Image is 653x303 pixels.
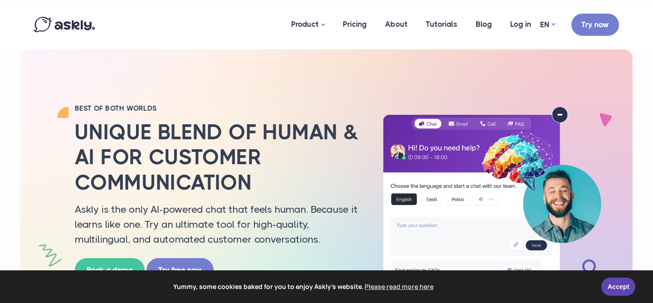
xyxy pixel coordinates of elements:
a: learn more about cookies [364,280,435,293]
a: EN [540,18,555,31]
a: Book a demo [75,258,145,282]
h2: Unique blend of human & AI for customer communication [75,120,361,195]
span: Yummy, some cookies baked for you to enjoy Askly's website. [13,280,595,293]
a: Try now [571,14,619,36]
a: Accept [601,278,635,296]
p: Askly is the only AI-powered chat that feels human. Because it learns like one. Try an ultimate t... [75,202,361,247]
a: Try free now [146,258,214,282]
img: Askly [34,17,95,32]
img: AI multilingual chat [374,107,610,303]
a: Tutorials [417,2,467,46]
a: About [376,2,417,46]
a: Blog [467,2,501,46]
h2: BEST OF BOTH WORLDS [75,104,361,113]
a: Log in [501,2,540,46]
a: Product [282,2,334,47]
a: Pricing [334,2,376,46]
